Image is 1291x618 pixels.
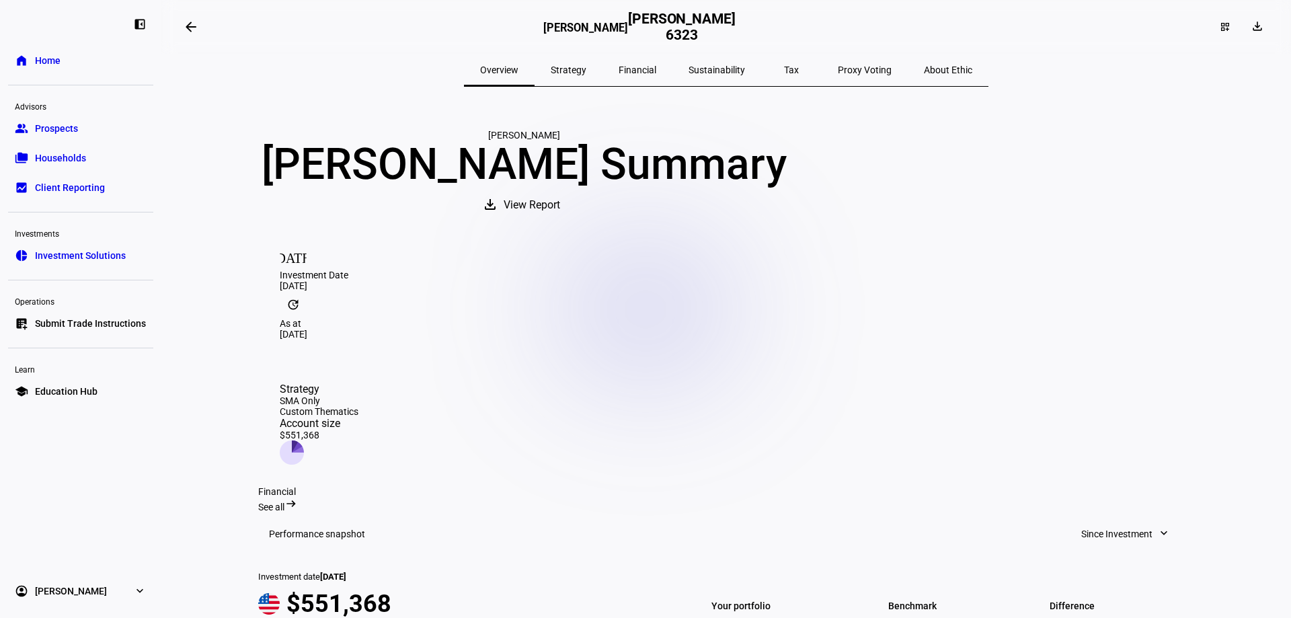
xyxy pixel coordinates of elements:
mat-icon: download [482,196,498,213]
div: [PERSON_NAME] Summary [258,141,789,189]
h3: [PERSON_NAME] [543,22,628,42]
span: Difference [1050,596,1194,615]
span: View Report [504,189,560,221]
div: SMA Only [280,395,358,406]
a: folder_copyHouseholds [8,145,153,171]
span: See all [258,502,284,512]
eth-mat-symbol: account_circle [15,584,28,598]
span: Education Hub [35,385,97,398]
span: Client Reporting [35,181,105,194]
eth-mat-symbol: school [15,385,28,398]
mat-icon: update [280,291,307,318]
span: Overview [480,65,518,75]
span: [DATE] [320,572,346,582]
span: Tax [784,65,799,75]
div: [PERSON_NAME] [258,130,789,141]
span: Submit Trade Instructions [35,317,146,330]
mat-icon: dashboard_customize [1220,22,1230,32]
a: pie_chartInvestment Solutions [8,242,153,269]
div: $551,368 [280,430,358,440]
span: Your portfolio [711,596,856,615]
span: Prospects [35,122,78,135]
span: Proxy Voting [838,65,892,75]
mat-icon: download [1251,20,1264,33]
eth-mat-symbol: list_alt_add [15,317,28,330]
div: As at [280,318,1173,329]
mat-icon: arrow_backwards [183,19,199,35]
div: Account size [280,417,358,430]
div: Investment date [258,572,674,582]
h3: Performance snapshot [269,529,365,539]
span: Benchmark [888,596,1033,615]
div: [DATE] [280,329,1173,340]
span: Since Investment [1081,520,1152,547]
div: Operations [8,291,153,310]
div: Strategy [280,383,358,395]
span: Investment Solutions [35,249,126,262]
button: Since Investment [1068,520,1183,547]
eth-mat-symbol: group [15,122,28,135]
eth-mat-symbol: home [15,54,28,67]
div: Financial [258,486,1194,497]
div: [DATE] [280,280,1173,291]
span: Strategy [551,65,586,75]
span: About Ethic [924,65,972,75]
eth-mat-symbol: pie_chart [15,249,28,262]
div: Investment Date [280,270,1173,280]
eth-mat-symbol: left_panel_close [133,17,147,31]
span: Financial [619,65,656,75]
mat-icon: expand_more [1157,527,1171,540]
eth-mat-symbol: bid_landscape [15,181,28,194]
a: bid_landscapeClient Reporting [8,174,153,201]
span: Sustainability [689,65,745,75]
a: homeHome [8,47,153,74]
h2: [PERSON_NAME] 6323 [628,11,736,43]
span: Home [35,54,61,67]
div: Custom Thematics [280,406,358,417]
a: groupProspects [8,115,153,142]
button: View Report [469,189,579,221]
span: [PERSON_NAME] [35,584,107,598]
eth-mat-symbol: folder_copy [15,151,28,165]
span: Households [35,151,86,165]
div: Advisors [8,96,153,115]
div: Investments [8,223,153,242]
div: Learn [8,359,153,378]
mat-icon: [DATE] [280,243,307,270]
mat-icon: arrow_right_alt [284,497,298,510]
span: $551,368 [286,590,391,618]
eth-mat-symbol: expand_more [133,584,147,598]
